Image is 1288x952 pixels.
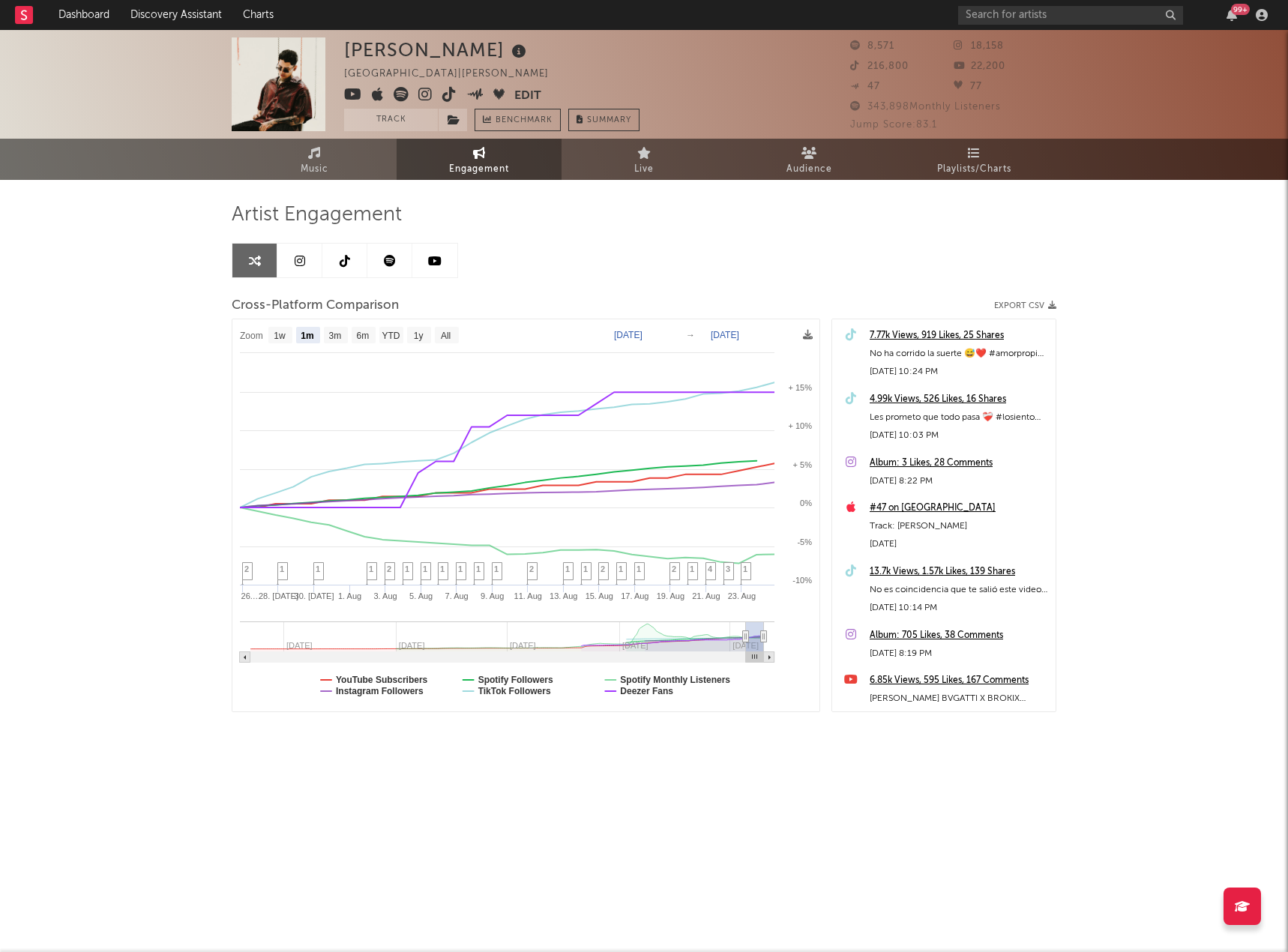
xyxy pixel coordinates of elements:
div: [DATE] 10:03 PM [870,427,1048,445]
text: 19. Aug [657,591,684,600]
div: 7.77k Views, 919 Likes, 25 Shares [870,327,1048,345]
div: [DATE] 8:22 PM [870,472,1048,490]
text: -5% [797,537,812,546]
a: Benchmark [475,109,561,131]
span: 22,200 [954,61,1005,71]
a: 4.99k Views, 526 Likes, 16 Shares [870,391,1048,409]
text: + 15% [789,383,813,392]
span: 1 [280,564,284,573]
a: Album: 3 Likes, 28 Comments [870,454,1048,472]
text: [DATE] [614,330,643,340]
span: 1 [494,564,499,573]
div: 99 + [1231,4,1250,15]
span: 4 [708,564,712,573]
text: 26.… [241,591,261,600]
span: 1 [458,564,463,573]
span: 1 [423,564,427,573]
button: Export CSV [994,301,1056,310]
text: Spotify Monthly Listeners [620,675,730,685]
div: No es coincidencia que te salió este video mi amor ❤️‍🩹 #amorpropio #[PERSON_NAME] #amorpropio #a... [870,581,1048,599]
text: 3m [329,331,342,341]
div: [PERSON_NAME] BVGATTI X BROKIX (VISUALIZER) [870,690,1048,708]
span: 343,898 Monthly Listeners [850,102,1001,112]
text: 0% [800,498,812,507]
button: Summary [568,109,640,131]
div: [DATE] 10:24 PM [870,363,1048,381]
span: Artist Engagement [232,206,402,224]
text: → [686,330,695,340]
text: All [441,331,451,341]
button: Track [344,109,438,131]
text: 15. Aug [586,591,613,600]
a: Audience [726,139,891,180]
span: Benchmark [496,112,553,130]
text: 23. Aug [728,591,756,600]
span: 2 [529,564,534,573]
span: Engagement [449,160,509,178]
span: 2 [601,564,605,573]
text: 9. Aug [481,591,504,600]
text: 1y [414,331,424,341]
text: + 10% [789,421,813,430]
a: 13.7k Views, 1.57k Likes, 139 Shares [870,563,1048,581]
span: Cross-Platform Comparison [232,297,399,315]
text: 5. Aug [409,591,433,600]
span: Jump Score: 83.1 [850,120,937,130]
a: Playlists/Charts [891,139,1056,180]
div: [PERSON_NAME] [344,37,530,62]
div: [DATE] 8:19 PM [870,645,1048,663]
div: [GEOGRAPHIC_DATA] | [PERSON_NAME] [344,65,566,83]
span: 47 [850,82,880,91]
text: YTD [382,331,400,341]
span: 1 [476,564,481,573]
text: 30. [DATE] [295,591,334,600]
text: 17. Aug [621,591,648,600]
text: Deezer Fans [620,686,673,696]
div: No ha corrido la suerte 😅❤️ #amorpropio #[PERSON_NAME] #amor #mujerbonita #latinas [870,345,1048,363]
text: -10% [792,576,812,585]
div: Track: [PERSON_NAME] [870,517,1048,535]
text: + 5% [793,460,813,469]
text: 28. [DATE] [259,591,298,600]
span: 3 [726,564,730,573]
span: 1 [405,564,409,573]
span: 1 [316,564,320,573]
span: 1 [583,564,588,573]
text: 7. Aug [445,591,469,600]
span: 1 [743,564,747,573]
a: Music [232,139,397,180]
text: 6m [357,331,370,341]
span: Music [301,160,328,178]
button: Edit [514,87,541,106]
span: 1 [619,564,623,573]
text: 1m [301,331,313,341]
text: YouTube Subscribers [336,675,428,685]
div: [DATE] 10:14 PM [870,599,1048,617]
a: 6.85k Views, 595 Likes, 167 Comments [870,672,1048,690]
button: 99+ [1227,9,1237,21]
span: 1 [637,564,641,573]
a: Live [562,139,726,180]
text: Zoom [240,331,263,341]
text: 21. Aug [692,591,720,600]
span: 2 [244,564,249,573]
a: #47 on [GEOGRAPHIC_DATA] [870,499,1048,517]
span: 8,571 [850,41,894,51]
input: Search for artists [958,6,1183,25]
a: Engagement [397,139,562,180]
text: Instagram Followers [336,686,424,696]
div: Les prometo que todo pasa ❤️‍🩹 #losiento #ayerhablecondios #[PERSON_NAME] #milobvgatti #amorpropio [870,409,1048,427]
span: 2 [387,564,391,573]
span: 77 [954,82,982,91]
text: 11. Aug [514,591,542,600]
span: 2 [672,564,676,573]
text: 3. Aug [373,591,397,600]
text: TikTok Followers [478,686,551,696]
text: 1. Aug [338,591,361,600]
span: Playlists/Charts [937,160,1011,178]
span: 1 [440,564,445,573]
